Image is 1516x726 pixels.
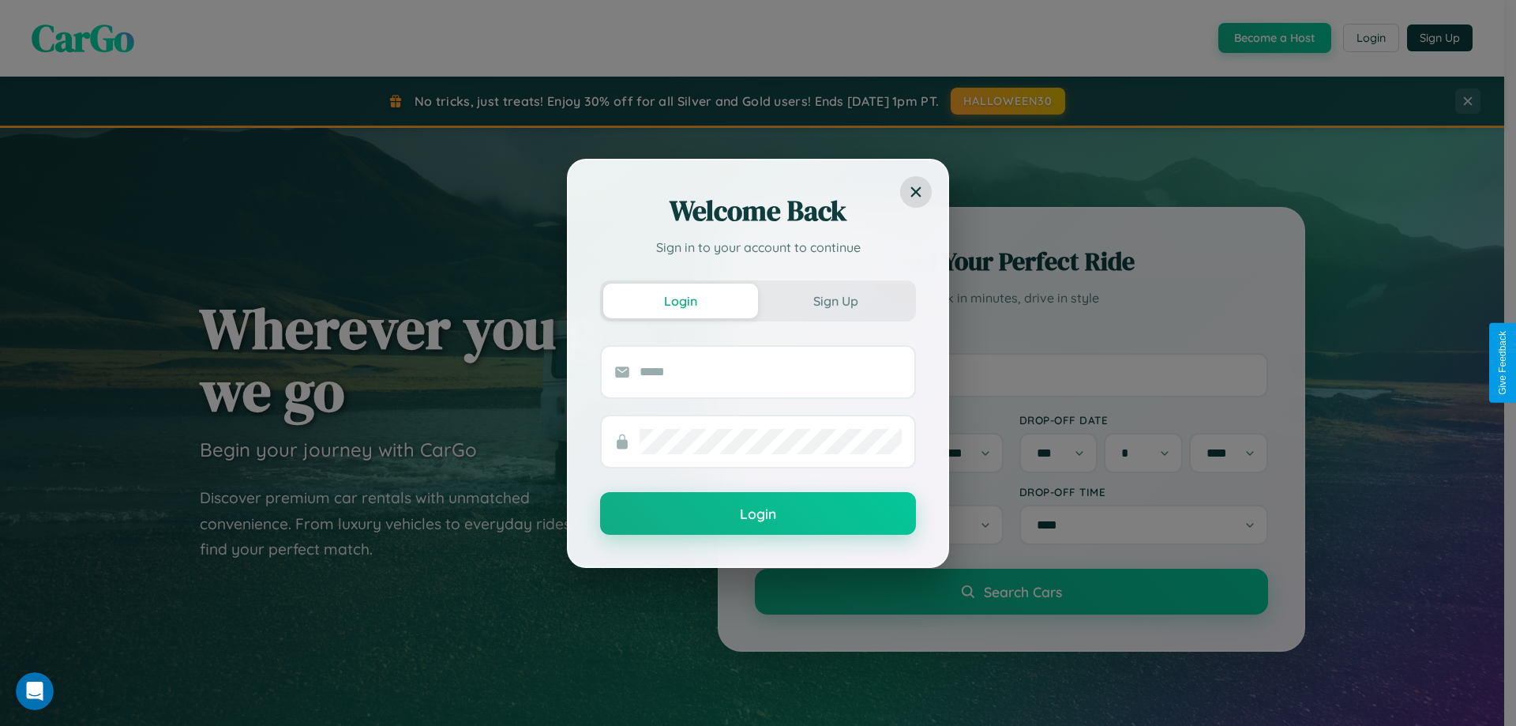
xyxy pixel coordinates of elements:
[600,492,916,535] button: Login
[16,672,54,710] iframe: Intercom live chat
[1497,331,1508,395] div: Give Feedback
[603,284,758,318] button: Login
[600,238,916,257] p: Sign in to your account to continue
[600,192,916,230] h2: Welcome Back
[758,284,913,318] button: Sign Up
